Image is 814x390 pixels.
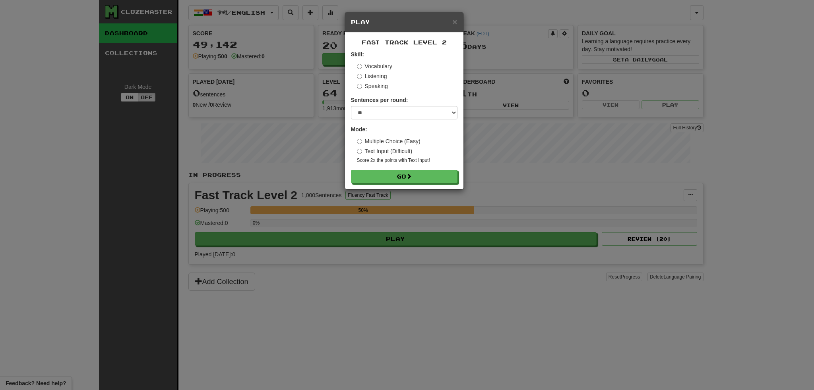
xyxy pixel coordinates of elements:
input: Multiple Choice (Easy) [357,139,362,144]
label: Speaking [357,82,388,90]
button: Close [452,17,457,26]
small: Score 2x the points with Text Input ! [357,157,457,164]
label: Listening [357,72,387,80]
h5: Play [351,18,457,26]
label: Vocabulary [357,62,392,70]
strong: Skill: [351,51,364,58]
strong: Mode: [351,126,367,133]
span: Fast Track Level 2 [362,39,447,46]
button: Go [351,170,457,183]
span: × [452,17,457,26]
input: Vocabulary [357,64,362,69]
input: Speaking [357,84,362,89]
input: Listening [357,74,362,79]
input: Text Input (Difficult) [357,149,362,154]
label: Multiple Choice (Easy) [357,137,421,145]
label: Text Input (Difficult) [357,147,413,155]
label: Sentences per round: [351,96,408,104]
